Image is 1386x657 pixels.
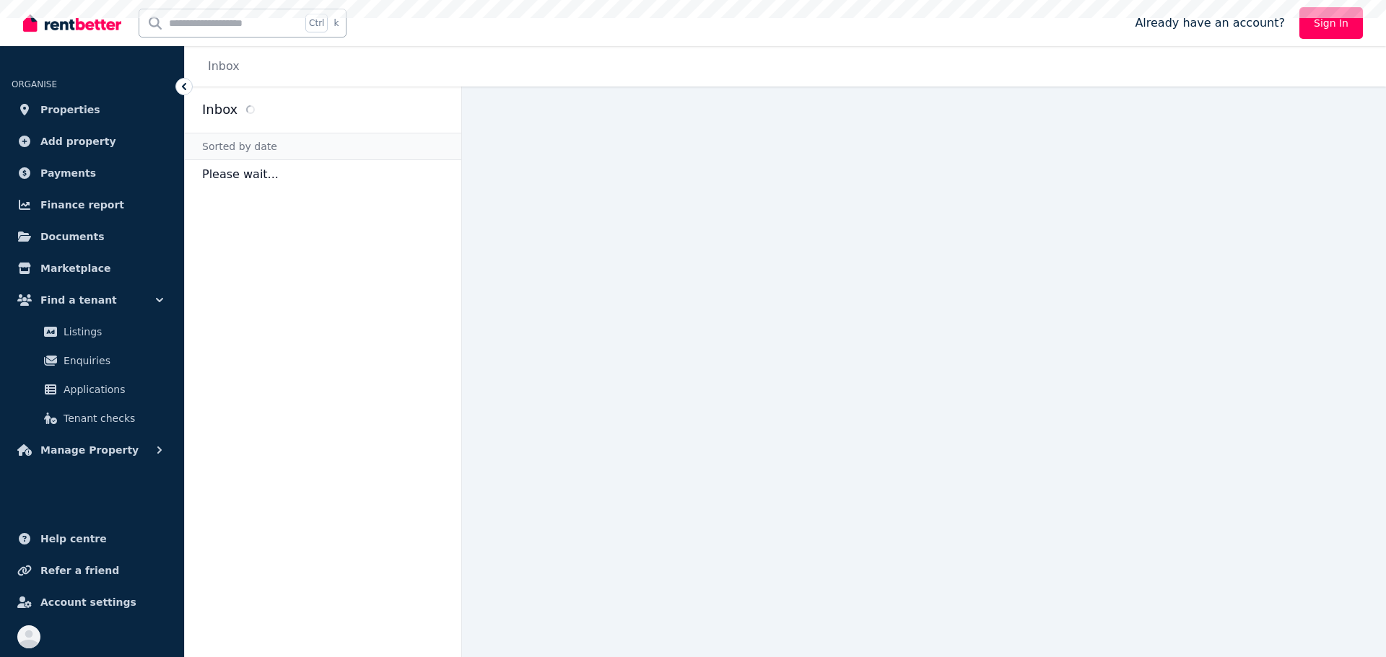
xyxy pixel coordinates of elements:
a: Sign In [1299,7,1363,39]
span: Find a tenant [40,291,117,309]
nav: Breadcrumb [185,46,257,87]
span: Marketplace [40,260,110,277]
a: Enquiries [17,346,167,375]
span: Account settings [40,594,136,611]
h2: Inbox [202,100,237,120]
button: Manage Property [12,436,173,464]
span: Properties [40,101,100,118]
a: Properties [12,95,173,124]
span: Payments [40,164,96,182]
span: Add property [40,133,116,150]
span: Refer a friend [40,562,119,579]
a: Help centre [12,524,173,553]
img: RentBetter [23,12,121,34]
a: Account settings [12,588,173,617]
span: Manage Property [40,441,139,459]
span: Enquiries [64,352,161,369]
span: Ctrl [305,14,328,32]
a: Payments [12,159,173,188]
a: Listings [17,317,167,346]
span: ORGANISE [12,79,57,89]
div: Sorted by date [185,133,461,160]
a: Refer a friend [12,556,173,585]
a: Documents [12,222,173,251]
a: Marketplace [12,254,173,283]
span: Help centre [40,530,107,547]
a: Add property [12,127,173,156]
a: Applications [17,375,167,404]
a: Tenant checks [17,404,167,433]
button: Find a tenant [12,286,173,314]
span: Listings [64,323,161,340]
span: Already have an account? [1135,14,1285,32]
span: Applications [64,381,161,398]
a: Finance report [12,190,173,219]
span: Documents [40,228,105,245]
span: Tenant checks [64,410,161,427]
span: k [334,17,339,29]
span: Finance report [40,196,124,213]
a: Inbox [208,59,240,73]
p: Please wait... [185,160,461,189]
